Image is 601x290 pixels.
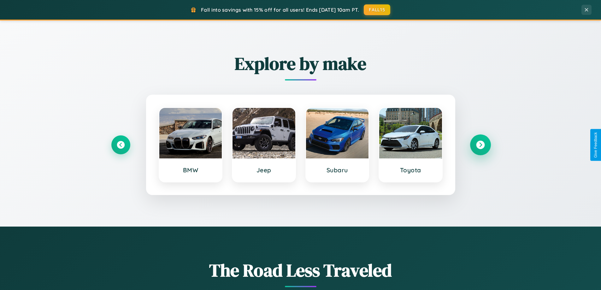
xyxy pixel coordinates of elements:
[111,51,490,76] h2: Explore by make
[386,166,436,174] h3: Toyota
[201,7,359,13] span: Fall into savings with 15% off for all users! Ends [DATE] 10am PT.
[364,4,390,15] button: FALL15
[312,166,362,174] h3: Subaru
[239,166,289,174] h3: Jeep
[166,166,216,174] h3: BMW
[593,132,598,158] div: Give Feedback
[111,258,490,282] h1: The Road Less Traveled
